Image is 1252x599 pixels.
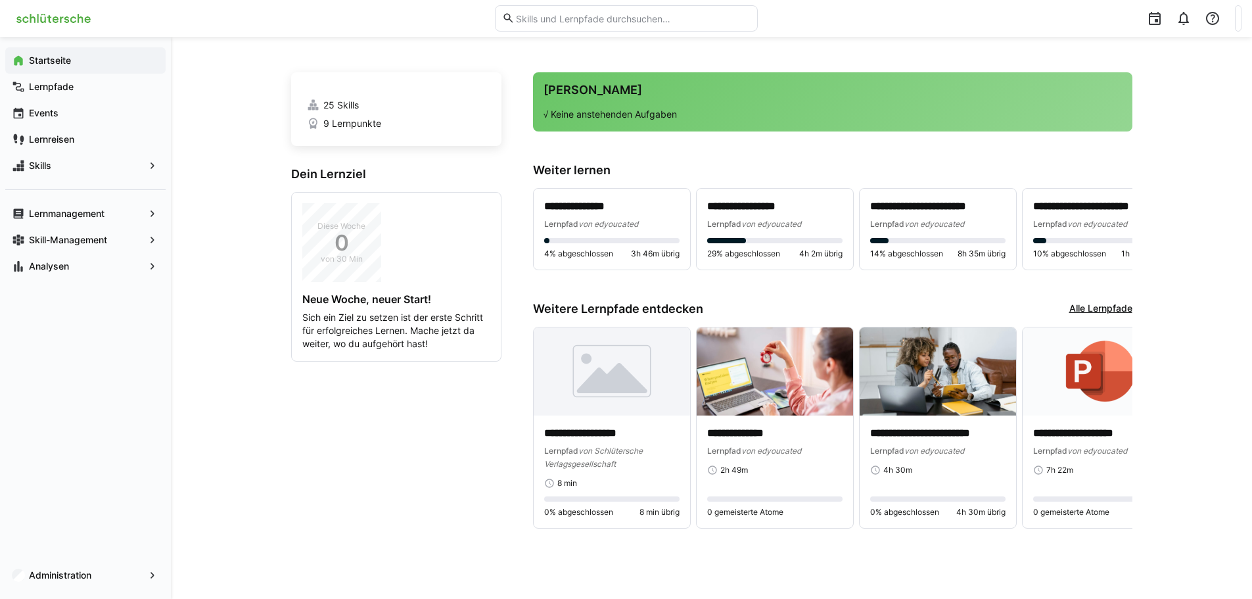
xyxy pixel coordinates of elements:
[557,478,577,489] span: 8 min
[544,108,1122,121] p: √ Keine anstehenden Aufgaben
[870,219,904,229] span: Lernpfad
[631,249,680,259] span: 3h 46m übrig
[544,446,578,456] span: Lernpfad
[870,507,939,517] span: 0% abgeschlossen
[1046,465,1073,475] span: 7h 22m
[720,465,748,475] span: 2h 49m
[323,99,359,112] span: 25 Skills
[544,446,643,469] span: von Schlütersche Verlagsgesellschaft
[639,507,680,517] span: 8 min übrig
[515,12,750,24] input: Skills und Lernpfade durchsuchen…
[1069,302,1132,316] a: Alle Lernpfade
[741,219,801,229] span: von edyoucated
[860,327,1016,416] img: image
[533,302,703,316] h3: Weitere Lernpfade entdecken
[799,249,843,259] span: 4h 2m übrig
[958,249,1006,259] span: 8h 35m übrig
[904,219,964,229] span: von edyoucated
[302,293,490,306] h4: Neue Woche, neuer Start!
[544,507,613,517] span: 0% abgeschlossen
[883,465,912,475] span: 4h 30m
[707,219,741,229] span: Lernpfad
[578,219,638,229] span: von edyoucated
[956,507,1006,517] span: 4h 30m übrig
[870,446,904,456] span: Lernpfad
[697,327,853,416] img: image
[544,83,1122,97] h3: [PERSON_NAME]
[307,99,486,112] a: 25 Skills
[1033,249,1106,259] span: 10% abgeschlossen
[323,117,381,130] span: 9 Lernpunkte
[870,249,943,259] span: 14% abgeschlossen
[1121,249,1169,259] span: 1h 50m übrig
[707,446,741,456] span: Lernpfad
[707,249,780,259] span: 29% abgeschlossen
[534,327,690,416] img: image
[1033,446,1067,456] span: Lernpfad
[1033,219,1067,229] span: Lernpfad
[1023,327,1179,416] img: image
[741,446,801,456] span: von edyoucated
[291,167,501,181] h3: Dein Lernziel
[1033,507,1109,517] span: 0 gemeisterte Atome
[533,163,1132,178] h3: Weiter lernen
[904,446,964,456] span: von edyoucated
[544,219,578,229] span: Lernpfad
[1067,219,1127,229] span: von edyoucated
[302,311,490,350] p: Sich ein Ziel zu setzen ist der erste Schritt für erfolgreiches Lernen. Mache jetzt da weiter, wo...
[544,249,613,259] span: 4% abgeschlossen
[707,507,783,517] span: 0 gemeisterte Atome
[1067,446,1127,456] span: von edyoucated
